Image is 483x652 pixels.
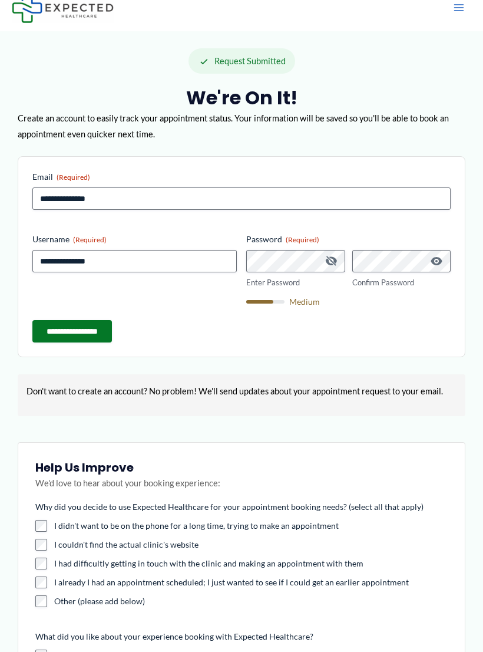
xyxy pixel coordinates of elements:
p: Don't want to create an account? No problem! We'll send updates about your appointment request to... [27,383,457,399]
p: Create an account to easily track your appointment status. Your information will be saved so you'... [18,110,465,142]
legend: Password [246,233,319,245]
button: Hide Password [324,254,338,268]
label: I couldn't find the actual clinic's website [54,539,448,551]
label: I had difficultly getting in touch with the clinic and making an appointment with them [54,558,448,569]
button: Show Password [429,254,444,268]
label: I didn't want to be on the phone for a long time, trying to make an appointment [54,520,448,532]
p: We'd love to hear about your booking experience: [35,475,448,503]
h2: We're on it! [18,85,465,110]
span: (Required) [57,173,90,182]
label: I already I had an appointment scheduled; I just wanted to see if I could get an earlier appointment [54,577,448,588]
label: Confirm Password [352,277,451,288]
legend: What did you like about your experience booking with Expected Healthcare? [35,631,313,643]
legend: Why did you decide to use Expected Healthcare for your appointment booking needs? (select all tha... [35,501,424,513]
span: (Required) [286,235,319,244]
h3: Help Us Improve [35,460,448,475]
span: (Required) [73,235,107,244]
label: Enter Password [246,277,345,288]
label: Other (please add below) [54,595,448,607]
div: Request Submitted [188,48,295,74]
div: Medium [246,298,451,306]
label: Email [32,171,451,183]
label: Username [32,233,237,245]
